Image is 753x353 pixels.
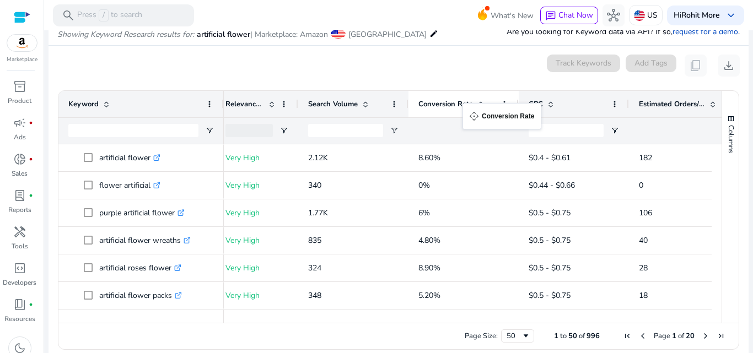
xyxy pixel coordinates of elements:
[8,96,31,106] p: Product
[639,235,648,246] span: 40
[491,6,534,25] span: What's New
[603,4,625,26] button: hub
[482,103,534,129] div: Conversion Rate
[638,332,647,340] div: Previous Page
[529,208,571,218] span: $0.5 - $0.75
[13,225,26,238] span: handyman
[99,284,182,307] p: artificial flower packs
[390,126,399,135] button: Open Filter Menu
[718,55,740,77] button: download
[418,290,440,301] span: 5.20%
[29,157,33,161] span: fiber_manual_record
[726,125,736,153] span: Columns
[205,126,214,135] button: Open Filter Menu
[529,263,571,273] span: $0.5 - $0.75
[529,235,571,246] span: $0.5 - $0.75
[348,29,427,40] span: [GEOGRAPHIC_DATA]
[701,332,710,340] div: Next Page
[68,124,198,137] input: Keyword Filter Input
[279,126,288,135] button: Open Filter Menu
[418,180,430,191] span: 0%
[225,174,288,197] p: Very High
[99,9,109,21] span: /
[639,180,643,191] span: 0
[418,153,440,163] span: 8.60%
[7,35,37,51] img: amazon.svg
[647,6,658,25] p: US
[540,7,598,24] button: chatChat Now
[12,241,28,251] p: Tools
[545,10,556,21] span: chat
[250,29,328,40] span: | Marketplace: Amazon
[13,116,26,129] span: campaign
[639,263,648,273] span: 28
[681,10,720,20] b: Rohit More
[465,331,498,341] div: Page Size:
[678,331,684,341] span: of
[429,27,438,40] mat-icon: edit
[672,331,676,341] span: 1
[529,180,575,191] span: $0.44 - $0.66
[99,202,185,224] p: purple artificial flower
[501,329,534,343] div: Page Size
[418,208,430,218] span: 6%
[639,153,652,163] span: 182
[99,174,160,197] p: flower artificial
[4,314,35,324] p: Resources
[610,126,619,135] button: Open Filter Menu
[308,180,321,191] span: 340
[99,312,210,334] p: flower arrangements artificial
[623,332,632,340] div: First Page
[13,298,26,311] span: book_4
[99,257,181,279] p: artificial roses flower
[12,169,28,178] p: Sales
[554,331,558,341] span: 1
[308,263,321,273] span: 324
[587,331,600,341] span: 996
[560,331,567,341] span: to
[13,153,26,166] span: donut_small
[225,146,288,169] p: Very High
[57,29,194,40] i: Showing Keyword Research results for:
[99,146,160,169] p: artificial flower
[558,10,593,20] span: Chat Now
[529,290,571,301] span: $0.5 - $0.75
[639,99,705,109] span: Estimated Orders/Month
[13,189,26,202] span: lab_profile
[724,9,738,22] span: keyboard_arrow_down
[308,124,383,137] input: Search Volume Filter Input
[308,153,328,163] span: 2.12K
[3,278,36,287] p: Developers
[686,331,695,341] span: 20
[674,12,720,19] p: Hi
[639,208,652,218] span: 106
[418,99,473,109] span: Conversion Rate
[529,153,571,163] span: $0.4 - $0.61
[225,202,288,224] p: Very High
[507,331,521,341] div: 50
[308,235,321,246] span: 835
[68,99,99,109] span: Keyword
[529,124,604,137] input: CPC Filter Input
[308,290,321,301] span: 348
[654,331,670,341] span: Page
[308,208,328,218] span: 1.77K
[13,80,26,93] span: inventory_2
[77,9,142,21] p: Press to search
[225,229,288,252] p: Very High
[62,9,75,22] span: search
[225,284,288,307] p: Very High
[308,99,358,109] span: Search Volume
[579,331,585,341] span: of
[29,193,33,198] span: fiber_manual_record
[7,56,37,64] p: Marketplace
[639,290,648,301] span: 18
[225,99,264,109] span: Relevance Score
[29,121,33,125] span: fiber_manual_record
[13,262,26,275] span: code_blocks
[225,312,288,334] p: Very High
[8,205,31,215] p: Reports
[14,132,26,142] p: Ads
[29,302,33,307] span: fiber_manual_record
[418,263,440,273] span: 8.90%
